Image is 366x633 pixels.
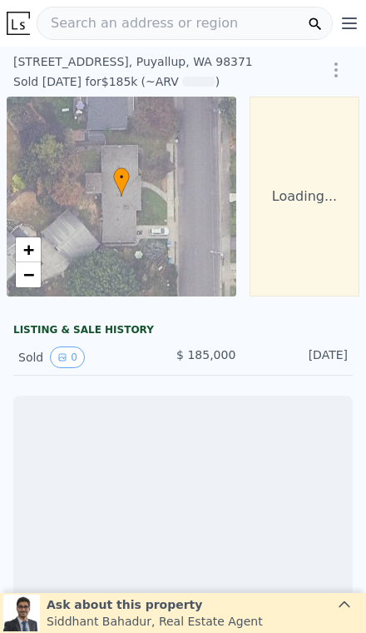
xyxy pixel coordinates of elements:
[47,613,263,630] div: Siddhant Bahadur , Real Estate Agent
[113,170,130,185] span: •
[13,323,353,340] div: LISTING & SALE HISTORY
[113,167,130,197] div: •
[137,73,220,90] div: (~ARV )
[18,346,124,368] div: Sold
[47,596,263,613] div: Ask about this property
[16,237,41,262] a: Zoom in
[3,595,40,631] img: Siddhant Bahadur
[37,13,238,33] span: Search an address or region
[16,262,41,287] a: Zoom out
[13,53,283,70] div: [STREET_ADDRESS] , Puyallup , WA 98371
[23,264,34,285] span: −
[50,346,85,368] button: View historical data
[176,348,235,361] span: $ 185,000
[13,73,137,90] div: Sold [DATE] for $185k
[242,346,348,368] div: [DATE]
[23,239,34,260] span: +
[319,53,353,87] button: Show Options
[250,97,359,297] div: Loading...
[7,12,30,35] img: Lotside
